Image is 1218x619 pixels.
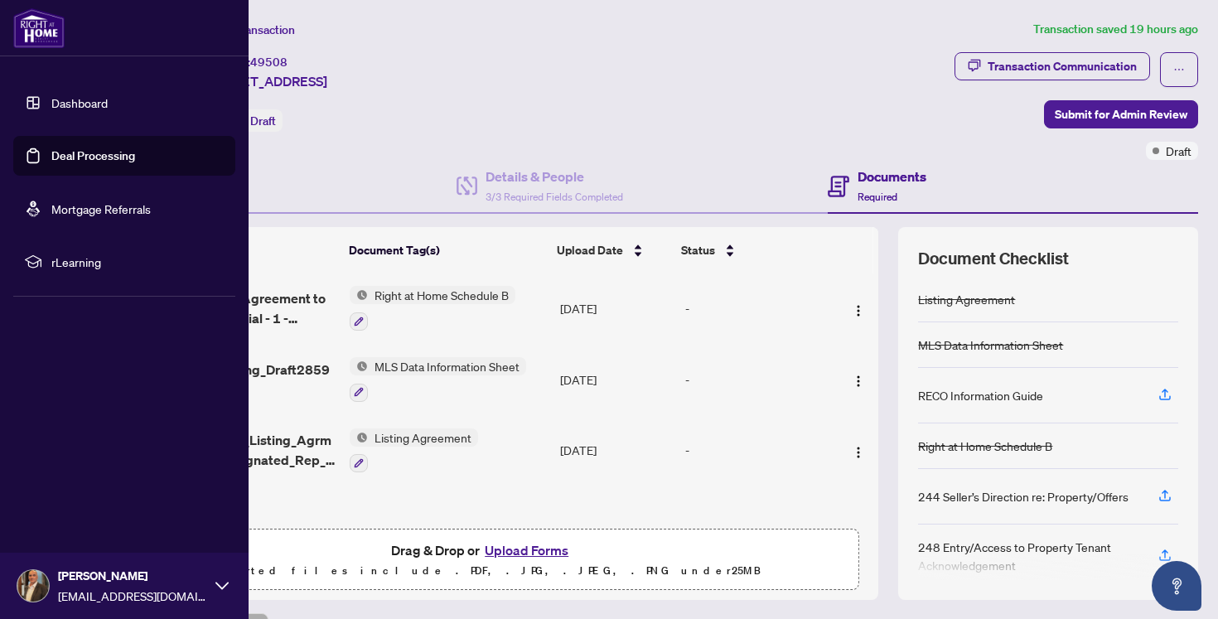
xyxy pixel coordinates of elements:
[350,286,368,304] img: Status Icon
[1044,100,1198,128] button: Submit for Admin Review
[858,167,926,186] h4: Documents
[845,437,872,463] button: Logo
[858,191,897,203] span: Required
[553,273,679,344] td: [DATE]
[391,539,573,561] span: Drag & Drop or
[117,561,848,581] p: Supported files include .PDF, .JPG, .JPEG, .PNG under 25 MB
[1173,64,1185,75] span: ellipsis
[58,567,207,585] span: [PERSON_NAME]
[918,290,1015,308] div: Listing Agreement
[1033,20,1198,39] article: Transaction saved 19 hours ago
[58,587,207,605] span: [EMAIL_ADDRESS][DOMAIN_NAME]
[250,114,276,128] span: Draft
[368,428,478,447] span: Listing Agreement
[1055,101,1187,128] span: Submit for Admin Review
[350,357,526,402] button: Status IconMLS Data Information Sheet
[681,241,715,259] span: Status
[918,538,1138,574] div: 248 Entry/Access to Property Tenant Acknowledgement
[350,357,368,375] img: Status Icon
[368,357,526,375] span: MLS Data Information Sheet
[852,375,865,388] img: Logo
[845,366,872,393] button: Logo
[674,227,829,273] th: Status
[51,95,108,110] a: Dashboard
[205,71,327,91] span: [STREET_ADDRESS]
[368,286,515,304] span: Right at Home Schedule B
[550,227,674,273] th: Upload Date
[918,437,1052,455] div: Right at Home Schedule B
[17,570,49,602] img: Profile Icon
[553,344,679,415] td: [DATE]
[350,286,515,331] button: Status IconRight at Home Schedule B
[852,446,865,459] img: Logo
[1152,561,1201,611] button: Open asap
[486,191,623,203] span: 3/3 Required Fields Completed
[1166,142,1191,160] span: Draft
[350,428,368,447] img: Status Icon
[988,53,1137,80] div: Transaction Communication
[250,55,288,70] span: 49508
[13,8,65,48] img: logo
[918,247,1069,270] span: Document Checklist
[51,201,151,216] a: Mortgage Referrals
[350,428,478,473] button: Status IconListing Agreement
[685,299,828,317] div: -
[685,441,828,459] div: -
[557,241,623,259] span: Upload Date
[107,530,858,591] span: Drag & Drop orUpload FormsSupported files include .PDF, .JPG, .JPEG, .PNG under25MB
[342,227,551,273] th: Document Tag(s)
[845,295,872,322] button: Logo
[685,370,828,389] div: -
[480,539,573,561] button: Upload Forms
[206,22,295,37] span: View Transaction
[51,253,224,271] span: rLearning
[51,148,135,163] a: Deal Processing
[486,167,623,186] h4: Details & People
[918,386,1043,404] div: RECO Information Guide
[852,304,865,317] img: Logo
[955,52,1150,80] button: Transaction Communication
[918,336,1063,354] div: MLS Data Information Sheet
[553,415,679,486] td: [DATE]
[918,487,1129,505] div: 244 Seller’s Direction re: Property/Offers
